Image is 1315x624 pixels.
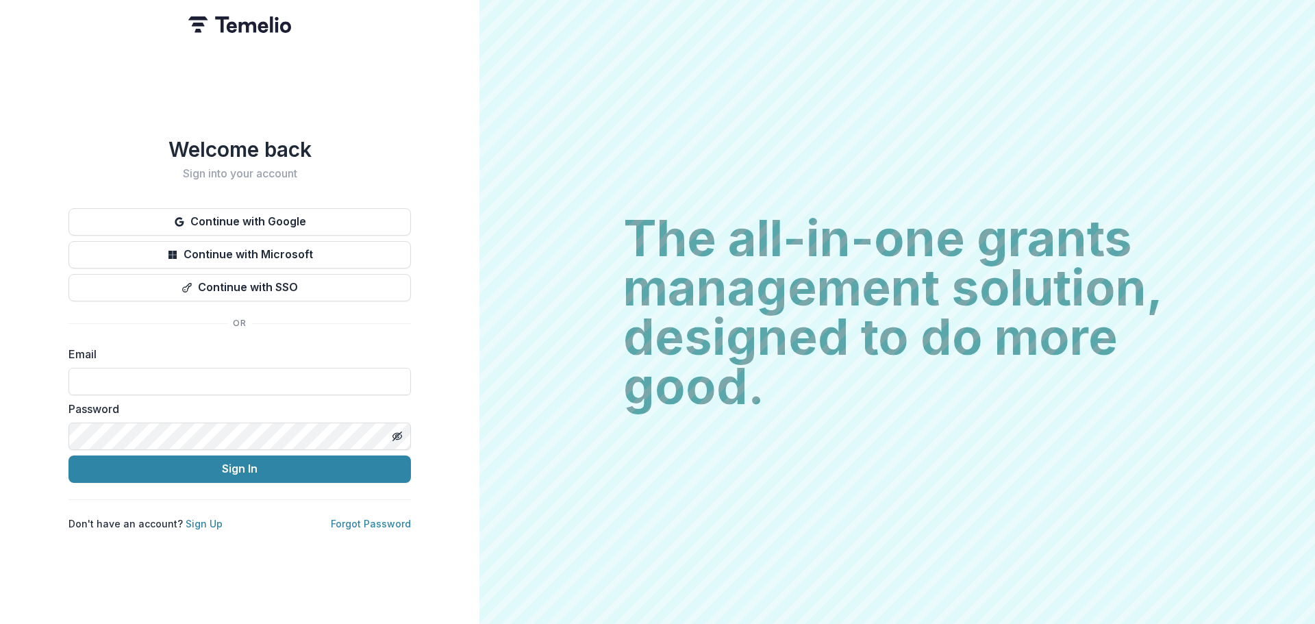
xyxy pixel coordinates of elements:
label: Email [68,346,403,362]
button: Continue with SSO [68,274,411,301]
button: Continue with Microsoft [68,241,411,269]
a: Sign Up [186,518,223,529]
p: Don't have an account? [68,516,223,531]
h2: Sign into your account [68,167,411,180]
img: Temelio [188,16,291,33]
h1: Welcome back [68,137,411,162]
a: Forgot Password [331,518,411,529]
label: Password [68,401,403,417]
button: Sign In [68,455,411,483]
button: Toggle password visibility [386,425,408,447]
button: Continue with Google [68,208,411,236]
